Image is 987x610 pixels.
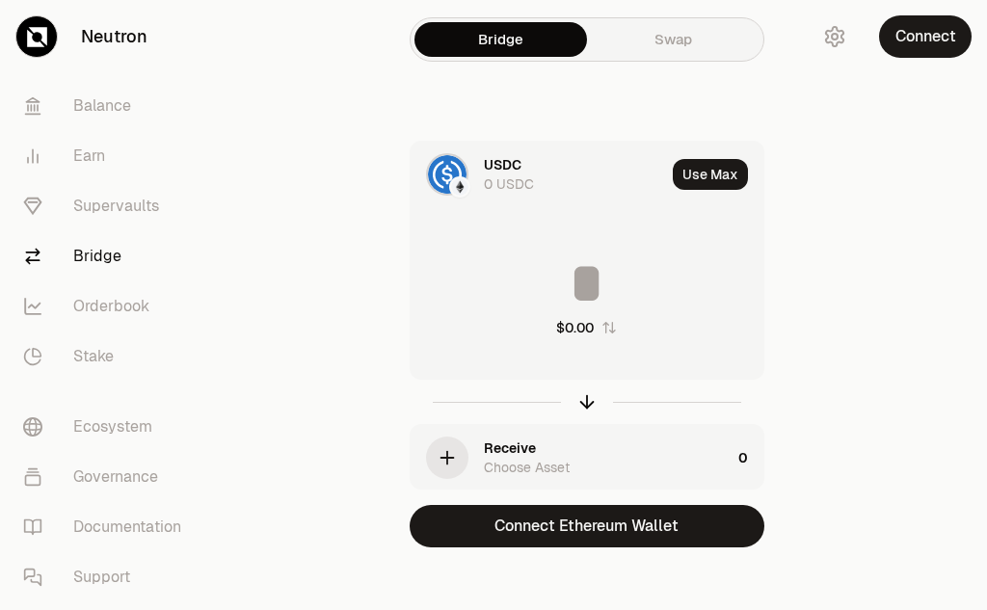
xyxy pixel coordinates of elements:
div: Choose Asset [484,458,570,477]
a: Documentation [8,502,208,552]
div: ReceiveChoose Asset [411,425,731,491]
button: Use Max [673,159,748,190]
div: USDC LogoEthereum LogoUSDC0 USDC [411,142,665,207]
a: Balance [8,81,208,131]
a: Ecosystem [8,402,208,452]
img: USDC Logo [428,155,467,194]
a: Bridge [414,22,587,57]
a: Orderbook [8,281,208,332]
img: Ethereum Logo [451,178,468,196]
a: Governance [8,452,208,502]
a: Swap [587,22,760,57]
button: ReceiveChoose Asset0 [411,425,763,491]
div: 0 [738,425,763,491]
div: 0 USDC [484,174,534,194]
div: Receive [484,438,536,458]
button: Connect Ethereum Wallet [410,505,764,547]
a: Earn [8,131,208,181]
button: $0.00 [556,318,617,337]
button: Connect [879,15,972,58]
div: USDC [484,155,521,174]
a: Bridge [8,231,208,281]
a: Supervaults [8,181,208,231]
a: Support [8,552,208,602]
div: $0.00 [556,318,594,337]
a: Stake [8,332,208,382]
